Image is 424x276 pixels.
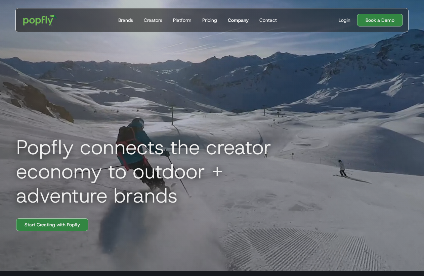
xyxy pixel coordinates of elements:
[16,218,88,231] a: Start Creating with Popfly
[228,17,249,23] div: Company
[170,8,194,32] a: Platform
[116,8,136,32] a: Brands
[336,17,353,23] a: Login
[259,17,277,23] div: Contact
[141,8,165,32] a: Creators
[202,17,217,23] div: Pricing
[357,14,403,26] a: Book a Demo
[144,17,162,23] div: Creators
[11,135,309,208] h1: Popfly connects the creator economy to outdoor + adventure brands
[339,17,350,23] div: Login
[225,8,251,32] a: Company
[173,17,192,23] div: Platform
[18,10,62,30] a: home
[257,8,280,32] a: Contact
[200,8,220,32] a: Pricing
[118,17,133,23] div: Brands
